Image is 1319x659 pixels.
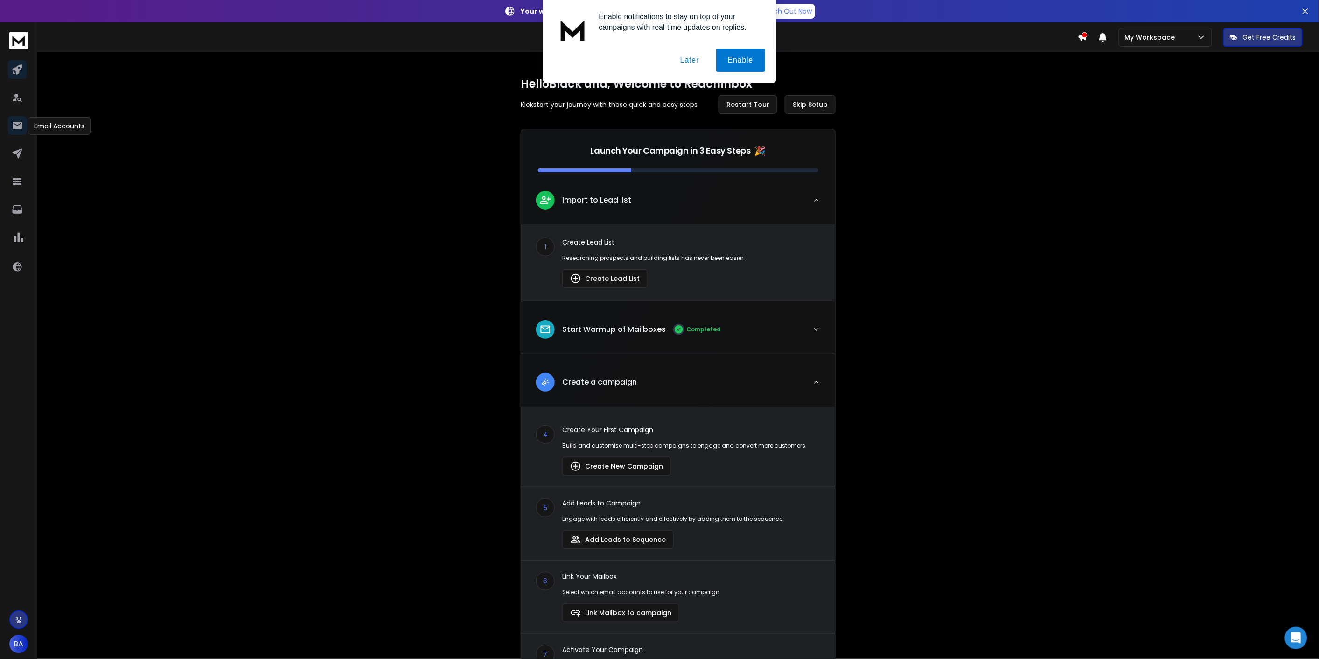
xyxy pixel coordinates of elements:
[570,273,581,284] img: lead
[754,144,766,157] span: 🎉
[562,377,637,388] p: Create a campaign
[562,195,631,206] p: Import to Lead list
[521,313,835,354] button: leadStart Warmup of MailboxesCompleted
[539,194,551,206] img: lead
[793,100,828,109] span: Skip Setup
[562,530,674,549] button: Add Leads to Sequence
[562,457,671,476] button: Create New Campaign
[536,498,555,517] div: 5
[785,95,836,114] button: Skip Setup
[591,144,751,157] p: Launch Your Campaign in 3 Easy Steps
[521,77,836,91] h1: Hello Black and , Welcome to ReachInbox
[28,117,91,135] div: Email Accounts
[536,425,555,444] div: 4
[536,572,555,590] div: 6
[521,365,835,407] button: leadCreate a campaign
[9,635,28,653] button: BA
[521,224,835,301] div: leadImport to Lead list
[562,254,820,262] p: Researching prospects and building lists has never been easier.
[15,15,22,22] img: logo_orange.svg
[539,376,551,388] img: lead
[570,461,581,472] img: lead
[562,269,648,288] button: Create Lead List
[1285,627,1307,649] div: Open Intercom Messenger
[562,498,784,508] p: Add Leads to Campaign
[536,238,555,256] div: 1
[592,11,765,33] div: Enable notifications to stay on top of your campaigns with real-time updates on replies.
[719,95,777,114] button: Restart Tour
[562,572,721,581] p: Link Your Mailbox
[562,515,784,523] p: Engage with leads efficiently and effectively by adding them to the sequence.
[562,589,721,596] p: Select which email accounts to use for your campaign.
[562,645,766,654] p: Activate Your Campaign
[49,55,71,61] div: Dominio
[562,603,679,622] button: Link Mailbox to campaign
[26,15,46,22] div: v 4.0.25
[686,326,721,333] p: Completed
[562,324,666,335] p: Start Warmup of Mailboxes
[110,55,148,61] div: Palabras clave
[24,24,69,32] div: Dominio: [URL]
[15,24,22,32] img: website_grey.svg
[521,183,835,224] button: leadImport to Lead list
[562,425,807,435] p: Create Your First Campaign
[539,323,551,336] img: lead
[562,238,820,247] p: Create Lead List
[554,11,592,49] img: notification icon
[562,442,807,449] p: Build and customise multi-step campaigns to engage and convert more customers.
[521,100,698,109] p: Kickstart your journey with these quick and easy steps
[39,54,46,62] img: tab_domain_overview_orange.svg
[716,49,765,72] button: Enable
[669,49,711,72] button: Later
[99,54,107,62] img: tab_keywords_by_traffic_grey.svg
